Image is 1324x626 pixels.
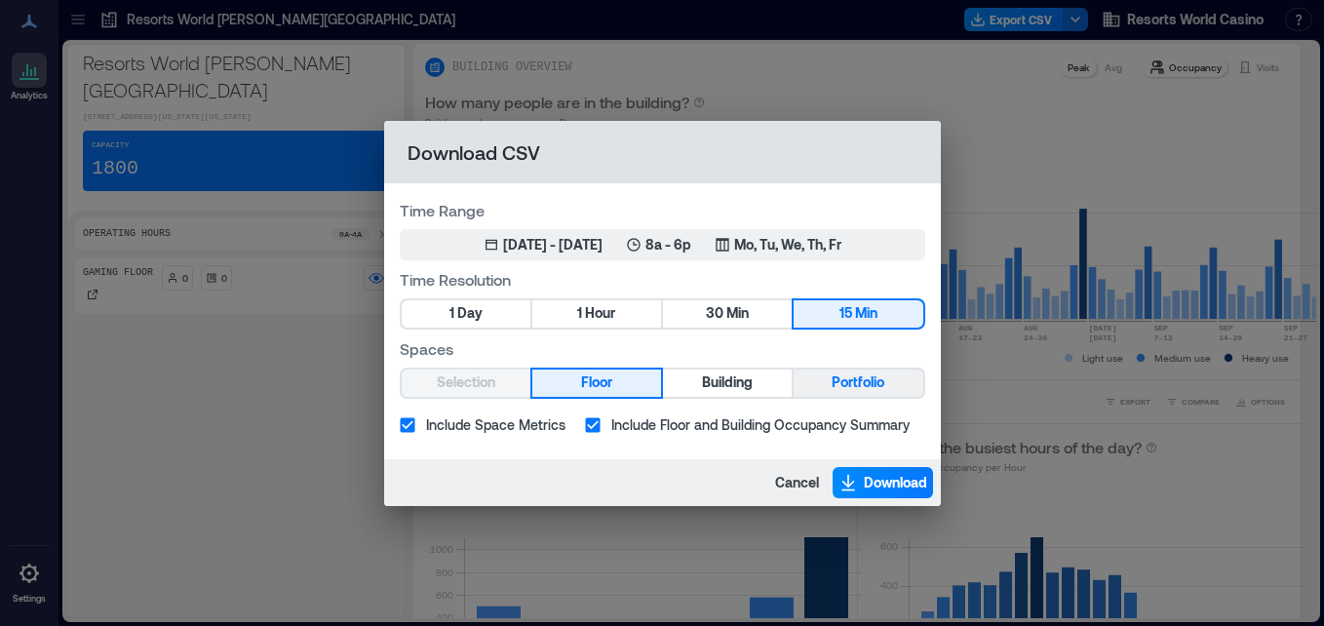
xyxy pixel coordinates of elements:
[839,301,852,326] span: 15
[503,235,603,254] div: [DATE] - [DATE]
[794,370,922,397] button: Portfolio
[577,301,582,326] span: 1
[457,301,483,326] span: Day
[855,301,877,326] span: Min
[645,235,691,254] p: 8a - 6p
[864,473,927,492] span: Download
[384,121,941,183] h2: Download CSV
[449,301,454,326] span: 1
[532,370,661,397] button: Floor
[400,337,925,360] label: Spaces
[663,370,792,397] button: Building
[794,300,922,328] button: 15 Min
[775,473,819,492] span: Cancel
[400,199,925,221] label: Time Range
[702,371,753,395] span: Building
[402,300,530,328] button: 1 Day
[832,371,884,395] span: Portfolio
[663,300,792,328] button: 30 Min
[581,371,612,395] span: Floor
[833,467,933,498] button: Download
[611,414,910,435] span: Include Floor and Building Occupancy Summary
[706,301,723,326] span: 30
[400,268,925,291] label: Time Resolution
[585,301,615,326] span: Hour
[400,229,925,260] button: [DATE] - [DATE]8a - 6pMo, Tu, We, Th, Fr
[726,301,749,326] span: Min
[532,300,661,328] button: 1 Hour
[426,414,565,435] span: Include Space Metrics
[769,467,825,498] button: Cancel
[734,235,841,254] p: Mo, Tu, We, Th, Fr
